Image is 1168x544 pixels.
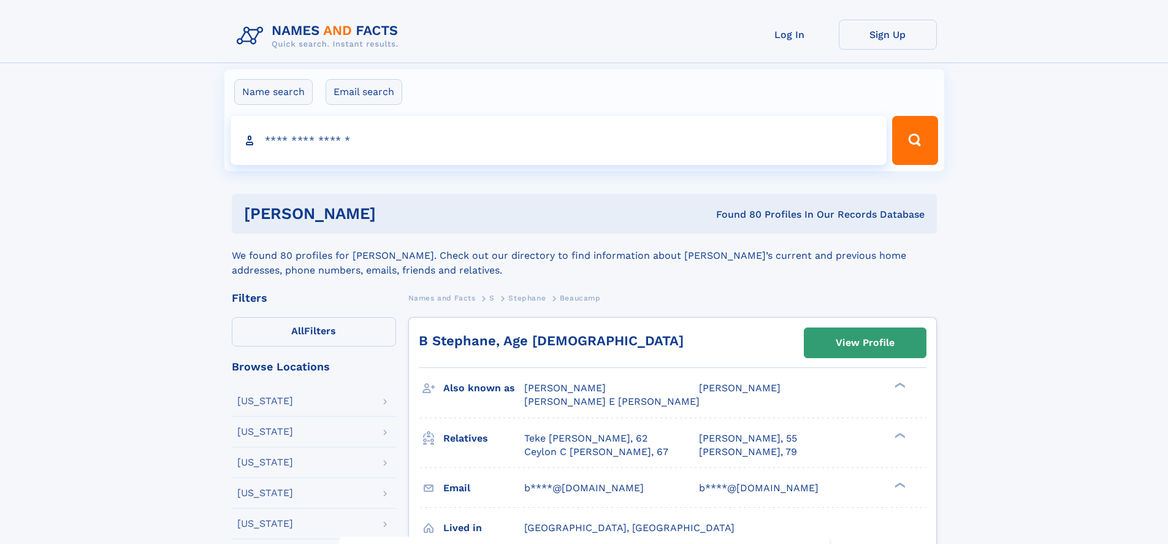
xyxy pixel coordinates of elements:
[232,361,396,372] div: Browse Locations
[891,431,906,439] div: ❯
[232,293,396,304] div: Filters
[234,79,313,105] label: Name search
[891,481,906,489] div: ❯
[489,290,495,305] a: S
[839,20,937,50] a: Sign Up
[560,294,601,302] span: Beaucamp
[443,518,524,538] h3: Lived in
[699,382,781,394] span: [PERSON_NAME]
[237,519,293,529] div: [US_STATE]
[443,478,524,499] h3: Email
[699,432,797,445] a: [PERSON_NAME], 55
[326,79,402,105] label: Email search
[892,116,937,165] button: Search Button
[804,328,926,358] a: View Profile
[443,428,524,449] h3: Relatives
[524,396,700,407] span: [PERSON_NAME] E [PERSON_NAME]
[524,382,606,394] span: [PERSON_NAME]
[443,378,524,399] h3: Also known as
[836,329,895,357] div: View Profile
[699,445,797,459] a: [PERSON_NAME], 79
[524,522,735,534] span: [GEOGRAPHIC_DATA], [GEOGRAPHIC_DATA]
[232,317,396,347] label: Filters
[244,206,546,221] h1: [PERSON_NAME]
[291,325,304,337] span: All
[508,294,546,302] span: Stephane
[524,445,668,459] a: Ceylon C [PERSON_NAME], 67
[489,294,495,302] span: S
[408,290,476,305] a: Names and Facts
[232,234,937,278] div: We found 80 profiles for [PERSON_NAME]. Check out our directory to find information about [PERSON...
[891,381,906,389] div: ❯
[232,20,408,53] img: Logo Names and Facts
[231,116,887,165] input: search input
[546,208,925,221] div: Found 80 Profiles In Our Records Database
[237,396,293,406] div: [US_STATE]
[524,432,647,445] a: Teke [PERSON_NAME], 62
[741,20,839,50] a: Log In
[237,427,293,437] div: [US_STATE]
[237,488,293,498] div: [US_STATE]
[237,458,293,467] div: [US_STATE]
[508,290,546,305] a: Stephane
[419,333,684,348] a: B Stephane, Age [DEMOGRAPHIC_DATA]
